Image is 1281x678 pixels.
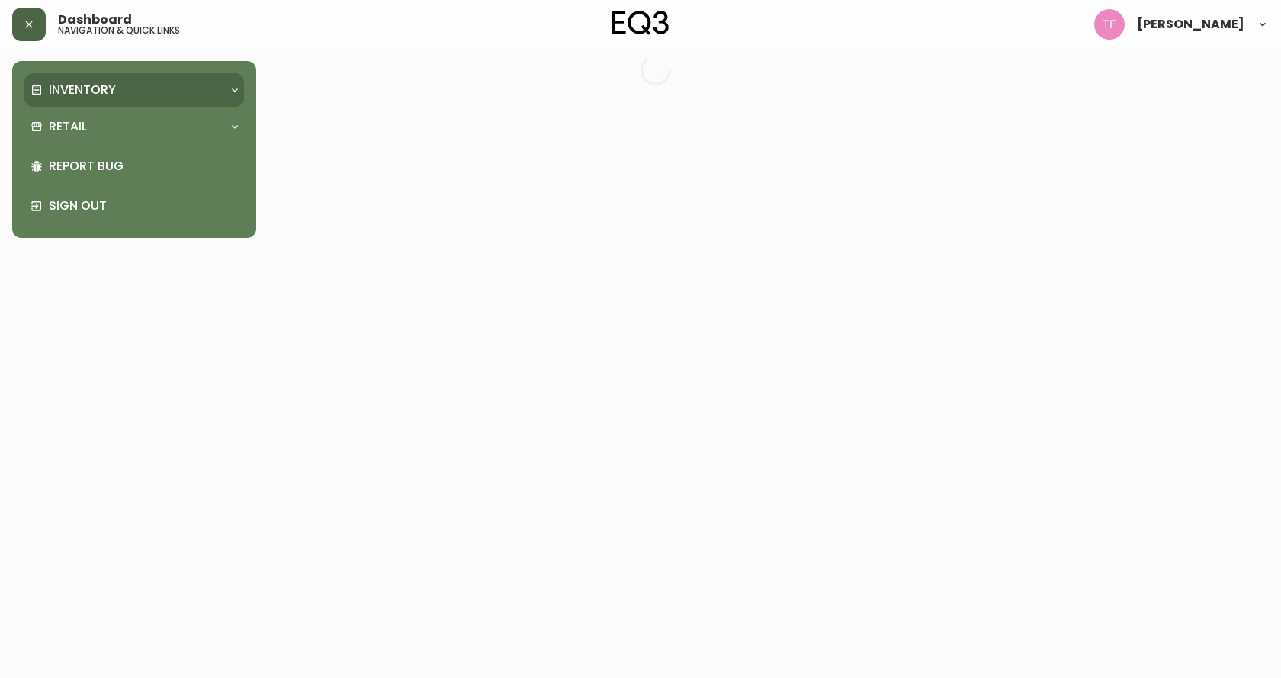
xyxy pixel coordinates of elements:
div: Retail [24,110,244,143]
div: Inventory [24,73,244,107]
h5: navigation & quick links [58,26,180,35]
img: logo [612,11,669,35]
span: Dashboard [58,14,132,26]
p: Sign Out [49,198,238,214]
div: Sign Out [24,186,244,226]
p: Inventory [49,82,116,98]
p: Report Bug [49,158,238,175]
span: [PERSON_NAME] [1137,18,1244,31]
div: Report Bug [24,146,244,186]
img: 509424b058aae2bad57fee408324c33f [1094,9,1125,40]
p: Retail [49,118,87,135]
